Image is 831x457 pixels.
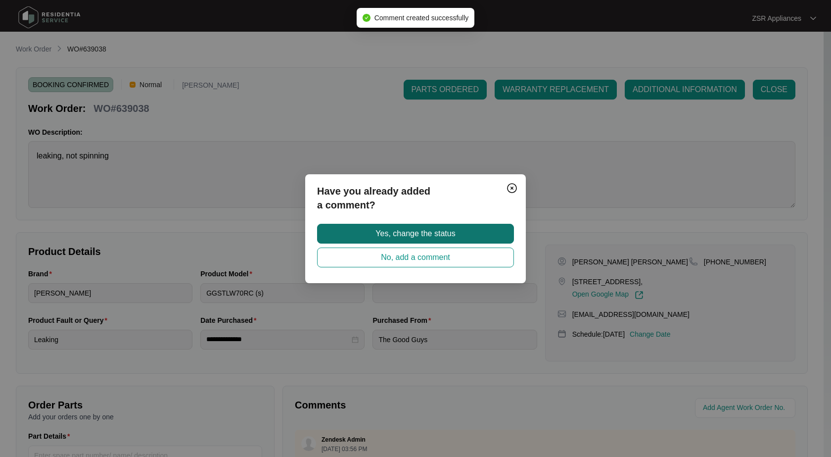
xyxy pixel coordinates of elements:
button: Yes, change the status [317,224,514,244]
span: Comment created successfully [374,14,469,22]
button: No, add a comment [317,248,514,267]
span: Yes, change the status [375,228,455,240]
p: Have you already added [317,184,514,198]
p: a comment? [317,198,514,212]
button: Close [504,180,520,196]
span: check-circle [363,14,370,22]
span: No, add a comment [381,252,450,263]
img: closeCircle [506,182,518,194]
